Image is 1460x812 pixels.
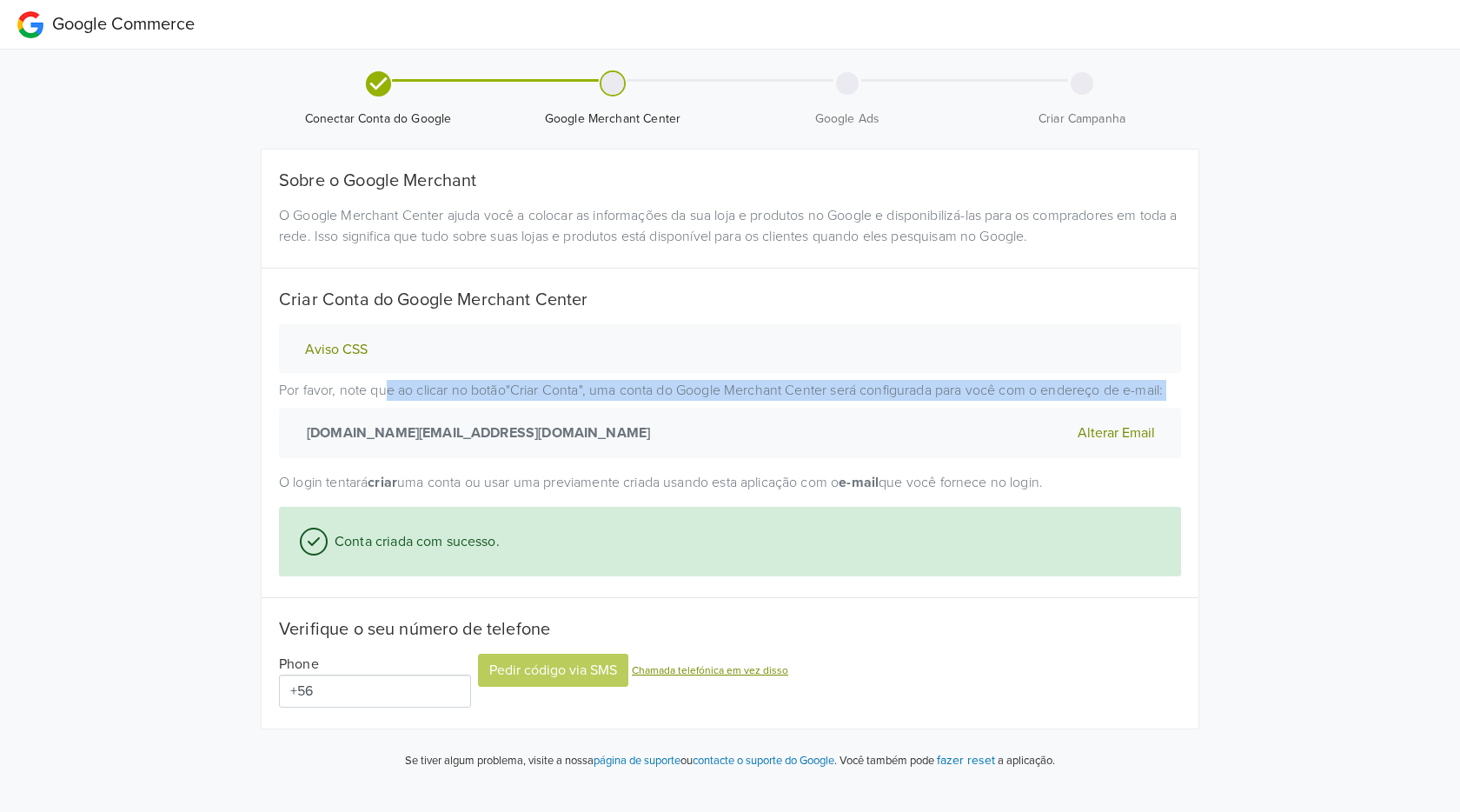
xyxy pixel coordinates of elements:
[368,474,397,491] strong: criar
[937,750,995,770] button: fazer reset
[300,341,373,359] button: Aviso CSS
[279,619,1181,640] h5: Verifique o seu número de telefone
[52,14,195,35] span: Google Commerce
[328,531,500,552] span: Conta criada com sucesso.
[693,754,834,768] a: contacte o suporte do Google
[839,474,879,491] strong: e-mail
[279,380,1181,458] p: Por favor, note que ao clicar no botão " Criar Conta " , uma conta do Google Merchant Center será...
[279,675,471,708] input: 1 (702) 123-4567
[279,472,1181,493] p: O login tentará uma conta ou usar uma previamente criada usando esta aplicação com o que você for...
[268,110,488,128] span: Conectar Conta do Google
[594,754,680,768] a: página de suporte
[737,110,958,128] span: Google Ads
[279,170,1181,191] h5: Sobre o Google Merchant
[972,110,1192,128] span: Criar Campanha
[502,110,723,128] span: Google Merchant Center
[405,753,837,770] p: Se tiver algum problema, visite a nossa ou .
[266,205,1194,247] div: O Google Merchant Center ajuda você a colocar as informações da sua loja e produtos no Google e d...
[837,750,1055,770] p: Você também pode a aplicação.
[279,290,1181,310] h5: Criar Conta do Google Merchant Center
[1072,422,1160,444] button: Alterar Email
[279,654,471,675] div: Phone
[300,423,650,443] strong: [DOMAIN_NAME][EMAIL_ADDRESS][DOMAIN_NAME]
